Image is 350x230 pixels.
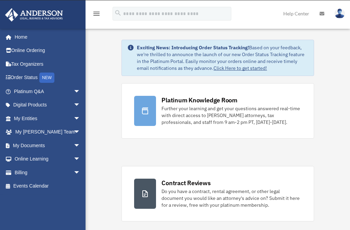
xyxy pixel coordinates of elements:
[161,188,301,208] div: Do you have a contract, rental agreement, or other legal document you would like an attorney's ad...
[137,44,308,72] div: Based on your feedback, we're thrilled to announce the launch of our new Order Status Tracking fe...
[5,57,91,71] a: Tax Organizers
[5,30,87,44] a: Home
[74,98,87,112] span: arrow_drop_down
[74,152,87,166] span: arrow_drop_down
[5,139,91,152] a: My Documentsarrow_drop_down
[5,125,91,139] a: My [PERSON_NAME] Teamarrow_drop_down
[335,9,345,18] img: User Pic
[74,125,87,139] span: arrow_drop_down
[74,166,87,180] span: arrow_drop_down
[5,179,91,193] a: Events Calendar
[213,65,267,71] a: Click Here to get started!
[5,98,91,112] a: Digital Productsarrow_drop_down
[5,85,91,98] a: Platinum Q&Aarrow_drop_down
[161,179,210,187] div: Contract Reviews
[92,10,101,18] i: menu
[3,8,65,22] img: Anderson Advisors Platinum Portal
[74,112,87,126] span: arrow_drop_down
[5,166,91,179] a: Billingarrow_drop_down
[137,44,249,51] strong: Exciting News: Introducing Order Status Tracking!
[74,85,87,99] span: arrow_drop_down
[121,83,314,139] a: Platinum Knowledge Room Further your learning and get your questions answered real-time with dire...
[5,112,91,125] a: My Entitiesarrow_drop_down
[5,152,91,166] a: Online Learningarrow_drop_down
[5,44,91,57] a: Online Ordering
[161,96,237,104] div: Platinum Knowledge Room
[39,73,54,83] div: NEW
[5,71,91,85] a: Order StatusNEW
[92,12,101,18] a: menu
[161,105,301,126] div: Further your learning and get your questions answered real-time with direct access to [PERSON_NAM...
[121,166,314,221] a: Contract Reviews Do you have a contract, rental agreement, or other legal document you would like...
[74,139,87,153] span: arrow_drop_down
[114,9,122,17] i: search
